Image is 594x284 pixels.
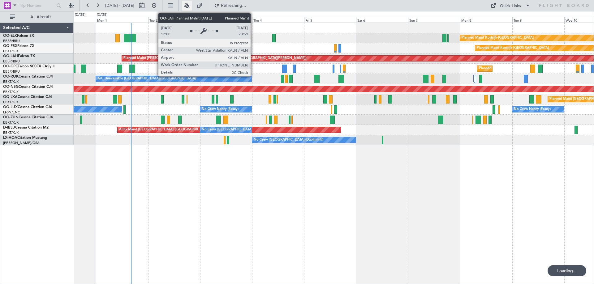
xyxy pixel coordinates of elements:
[3,65,54,68] a: OO-GPEFalcon 900EX EASy II
[512,17,564,23] div: Tue 9
[356,17,408,23] div: Sat 6
[462,33,534,43] div: Planned Maint Kortrijk-[GEOGRAPHIC_DATA]
[202,125,305,134] div: No Crew [GEOGRAPHIC_DATA] ([GEOGRAPHIC_DATA] National)
[105,3,134,8] span: [DATE] - [DATE]
[488,1,533,11] button: Quick Links
[3,59,20,64] a: EBBR/BRU
[97,12,107,18] div: [DATE]
[3,116,53,119] a: OO-ZUNCessna Citation CJ4
[202,105,239,114] div: No Crew Nancy (Essey)
[3,141,40,145] a: [PERSON_NAME]/QSA
[3,85,53,89] a: OO-NSGCessna Citation CJ4
[3,136,17,140] span: LX-AOA
[3,126,15,129] span: D-IBLU
[477,44,549,53] div: Planned Maint Kortrijk-[GEOGRAPHIC_DATA]
[3,126,49,129] a: D-IBLUCessna Citation M2
[304,17,356,23] div: Fri 5
[16,15,65,19] span: All Aircraft
[119,125,226,134] div: AOG Maint [GEOGRAPHIC_DATA] ([GEOGRAPHIC_DATA] National)
[514,105,551,114] div: No Crew Nancy (Essey)
[3,100,19,104] a: EBKT/KJK
[3,69,20,74] a: EBBR/BRU
[3,85,19,89] span: OO-NSG
[3,75,19,78] span: OO-ROK
[7,12,67,22] button: All Aircraft
[3,79,19,84] a: EBKT/KJK
[19,1,54,10] input: Trip Number
[221,3,247,8] span: Refreshing...
[3,44,17,48] span: OO-FSX
[3,105,18,109] span: OO-LUX
[3,116,19,119] span: OO-ZUN
[254,135,323,145] div: No Crew [GEOGRAPHIC_DATA] (Dublin Intl)
[3,105,52,109] a: OO-LUXCessna Citation CJ4
[3,130,19,135] a: EBKT/KJK
[123,54,306,63] div: Planned Maint [PERSON_NAME]-[GEOGRAPHIC_DATA][PERSON_NAME] ([GEOGRAPHIC_DATA][PERSON_NAME])
[3,120,19,125] a: EBKT/KJK
[3,136,47,140] a: LX-AOACitation Mustang
[75,12,85,18] div: [DATE]
[3,54,35,58] a: OO-LAHFalcon 7X
[460,17,512,23] div: Mon 8
[97,74,196,83] div: A/C Unavailable [GEOGRAPHIC_DATA]-[GEOGRAPHIC_DATA]
[252,17,304,23] div: Thu 4
[479,64,591,73] div: Planned Maint [GEOGRAPHIC_DATA] ([GEOGRAPHIC_DATA] National)
[211,1,248,11] button: Refreshing...
[548,265,586,276] div: Loading...
[3,39,20,43] a: EBBR/BRU
[3,44,34,48] a: OO-FSXFalcon 7X
[3,34,17,38] span: OO-ELK
[3,110,20,115] a: LFSN/ENC
[96,17,148,23] div: Mon 1
[3,90,19,94] a: EBKT/KJK
[3,54,18,58] span: OO-LAH
[148,17,200,23] div: Tue 2
[3,34,34,38] a: OO-ELKFalcon 8X
[408,17,460,23] div: Sun 7
[3,95,18,99] span: OO-LXA
[3,95,52,99] a: OO-LXACessna Citation CJ4
[500,3,521,9] div: Quick Links
[3,49,19,53] a: EBKT/KJK
[3,65,18,68] span: OO-GPE
[3,75,53,78] a: OO-ROKCessna Citation CJ4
